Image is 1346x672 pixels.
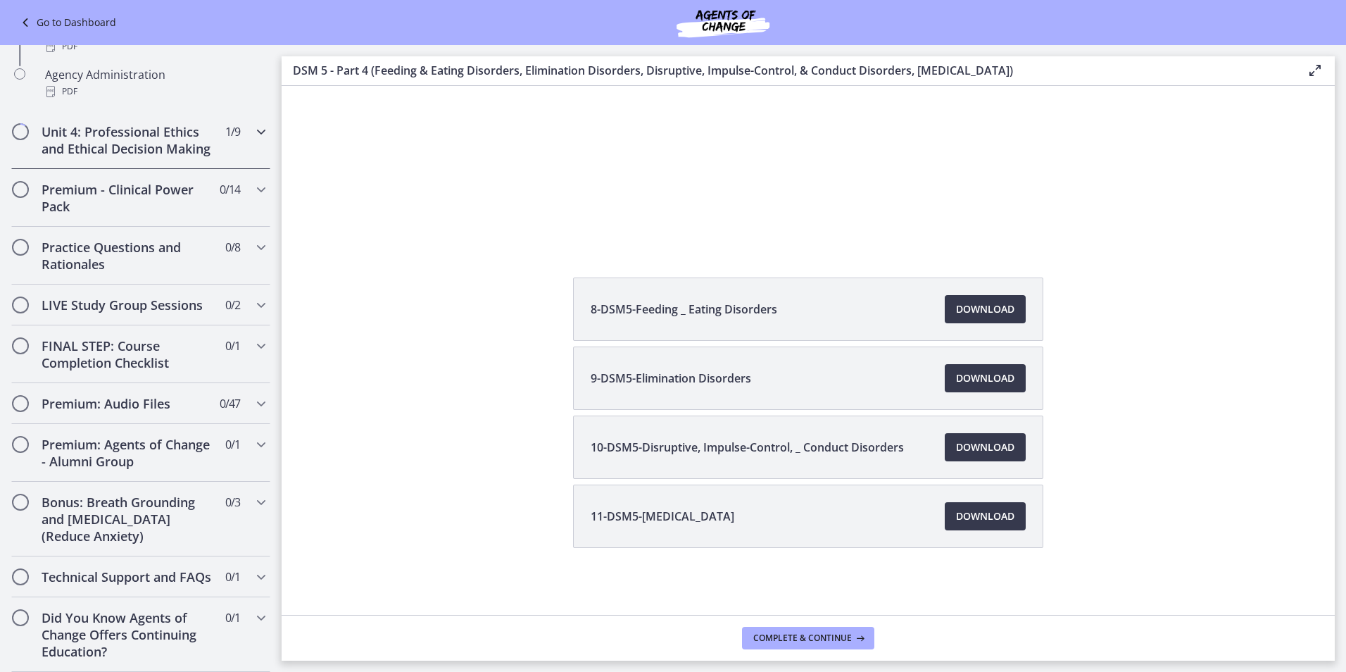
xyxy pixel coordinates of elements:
[956,439,1014,456] span: Download
[42,568,213,585] h2: Technical Support and FAQs
[220,181,240,198] span: 0 / 14
[225,568,240,585] span: 0 / 1
[45,66,265,100] div: Agency Administration
[42,181,213,215] h2: Premium - Clinical Power Pack
[591,370,751,387] span: 9-DSM5-Elimination Disorders
[42,436,213,470] h2: Premium: Agents of Change - Alumni Group
[42,337,213,371] h2: FINAL STEP: Course Completion Checklist
[591,439,904,456] span: 10-DSM5-Disruptive, Impulse-Control, _ Conduct Disorders
[956,301,1014,318] span: Download
[225,337,240,354] span: 0 / 1
[42,609,213,660] h2: Did You Know Agents of Change Offers Continuing Education?
[45,83,265,100] div: PDF
[225,609,240,626] span: 0 / 1
[742,627,874,649] button: Complete & continue
[945,433,1026,461] a: Download
[45,38,265,55] div: PDF
[956,508,1014,525] span: Download
[17,14,116,31] a: Go to Dashboard
[945,364,1026,392] a: Download
[753,633,852,644] span: Complete & continue
[591,508,734,525] span: 11-DSM5-[MEDICAL_DATA]
[42,395,213,412] h2: Premium: Audio Files
[945,502,1026,530] a: Download
[591,301,777,318] span: 8-DSM5-Feeding _ Eating Disorders
[42,297,213,313] h2: LIVE Study Group Sessions
[220,395,240,412] span: 0 / 47
[639,6,807,39] img: Agents of Change
[956,370,1014,387] span: Download
[225,494,240,511] span: 0 / 3
[42,494,213,545] h2: Bonus: Breath Grounding and [MEDICAL_DATA] (Reduce Anxiety)
[293,62,1284,79] h3: DSM 5 - Part 4 (Feeding & Eating Disorders, Elimination Disorders, Disruptive, Impulse-Control, &...
[225,436,240,453] span: 0 / 1
[42,123,213,157] h2: Unit 4: Professional Ethics and Ethical Decision Making
[42,239,213,273] h2: Practice Questions and Rationales
[225,239,240,256] span: 0 / 8
[225,297,240,313] span: 0 / 2
[945,295,1026,323] a: Download
[225,123,240,140] span: 1 / 9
